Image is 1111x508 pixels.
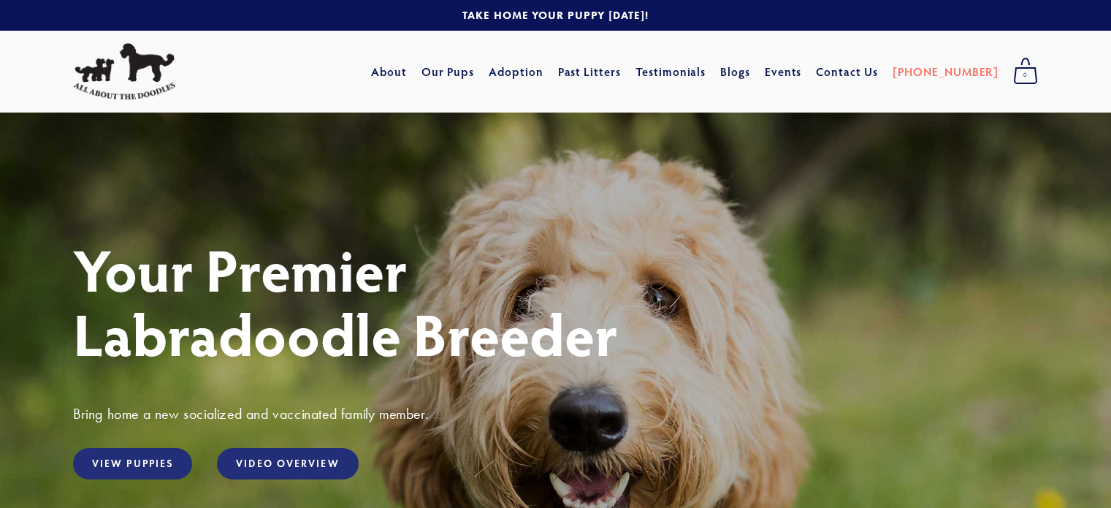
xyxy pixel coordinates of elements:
a: Contact Us [816,58,878,85]
a: 0 items in cart [1006,53,1045,90]
a: View Puppies [73,448,192,479]
a: [PHONE_NUMBER] [893,58,999,85]
span: 0 [1013,66,1038,85]
h3: Bring home a new socialized and vaccinated family member. [73,404,1038,423]
a: Blogs [720,58,750,85]
a: Adoption [489,58,543,85]
a: Testimonials [635,58,706,85]
a: Past Litters [558,64,622,79]
h1: Your Premier Labradoodle Breeder [73,237,1038,365]
a: Events [765,58,802,85]
img: All About The Doodles [73,43,175,100]
a: Our Pups [421,58,475,85]
a: Video Overview [217,448,358,479]
a: About [371,58,407,85]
